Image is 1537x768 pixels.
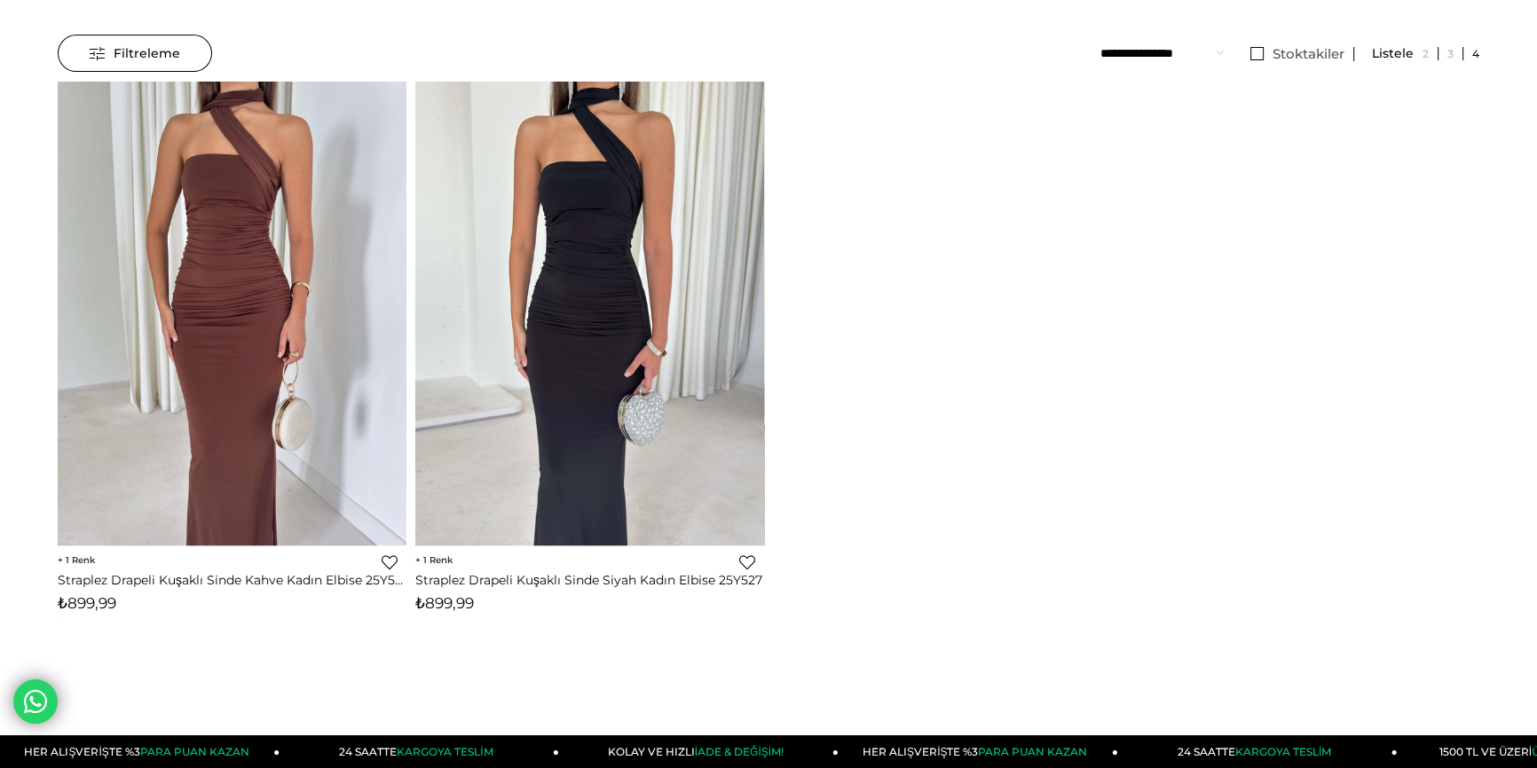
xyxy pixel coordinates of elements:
span: İADE & DEĞİŞİM! [695,745,784,758]
span: 1 [58,554,95,566]
span: ₺899,99 [415,594,474,612]
a: Favorilere Ekle [739,554,755,570]
span: Filtreleme [90,35,180,71]
a: Straplez Drapeli Kuşaklı Sinde Kahve Kadın Elbise 25Y527 [58,572,406,588]
a: Straplez Drapeli Kuşaklı Sinde Siyah Kadın Elbise 25Y527 [415,572,764,588]
a: 24 SAATTEKARGOYA TESLİM [280,735,559,768]
span: KARGOYA TESLİM [1235,745,1331,758]
img: Straplez Drapeli Kuşaklı Sinde Siyah Kadın Elbise 25Y527 [415,81,764,545]
img: Straplez Drapeli Kuşaklı Sinde Kahve Kadın Elbise 25Y527 [58,81,406,545]
a: KOLAY VE HIZLIİADE & DEĞİŞİM! [559,735,839,768]
span: Stoktakiler [1273,45,1344,62]
span: ₺899,99 [58,594,116,612]
img: png;base64,iVBORw0KGgoAAAANSUhEUgAAAAEAAAABCAYAAAAfFcSJAAAAAXNSR0IArs4c6QAAAA1JREFUGFdjePfu3X8ACW... [415,621,416,622]
span: PARA PUAN KAZAN [978,745,1087,758]
span: KARGOYA TESLİM [397,745,493,758]
a: Stoktakiler [1241,47,1354,61]
a: Favorilere Ekle [382,554,398,570]
img: png;base64,iVBORw0KGgoAAAANSUhEUgAAAAEAAAABCAYAAAAfFcSJAAAAAXNSR0IArs4c6QAAAA1JREFUGFdjePfu3X8ACW... [58,621,59,622]
a: HER ALIŞVERİŞTE %3PARA PUAN KAZAN [839,735,1118,768]
span: PARA PUAN KAZAN [140,745,249,758]
a: 24 SAATTEKARGOYA TESLİM [1118,735,1398,768]
img: Straplez Drapeli Kuşaklı Sinde Siyah Kadın Elbise 25Y527 [764,81,1113,545]
span: 1 [415,554,453,566]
